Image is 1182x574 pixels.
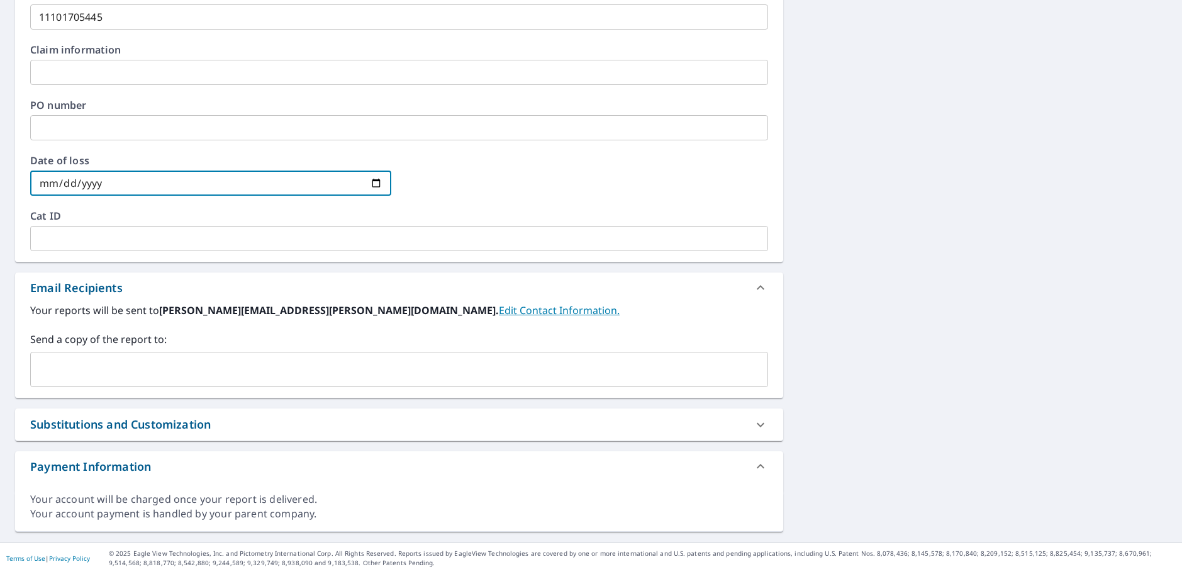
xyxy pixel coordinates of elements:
a: EditContactInfo [499,303,620,317]
div: Payment Information [30,458,151,475]
a: Privacy Policy [49,554,90,563]
label: Your reports will be sent to [30,303,768,318]
p: © 2025 Eagle View Technologies, Inc. and Pictometry International Corp. All Rights Reserved. Repo... [109,549,1176,568]
label: Claim information [30,45,768,55]
p: | [6,554,90,562]
label: Date of loss [30,155,391,166]
div: Substitutions and Customization [30,416,211,433]
div: Substitutions and Customization [15,408,783,441]
div: Your account payment is handled by your parent company. [30,507,768,521]
div: Email Recipients [15,273,783,303]
b: [PERSON_NAME][EMAIL_ADDRESS][PERSON_NAME][DOMAIN_NAME]. [159,303,499,317]
label: PO number [30,100,768,110]
div: Your account will be charged once your report is delivered. [30,492,768,507]
div: Payment Information [15,451,783,481]
label: Send a copy of the report to: [30,332,768,347]
div: Email Recipients [30,279,123,296]
a: Terms of Use [6,554,45,563]
label: Cat ID [30,211,768,221]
